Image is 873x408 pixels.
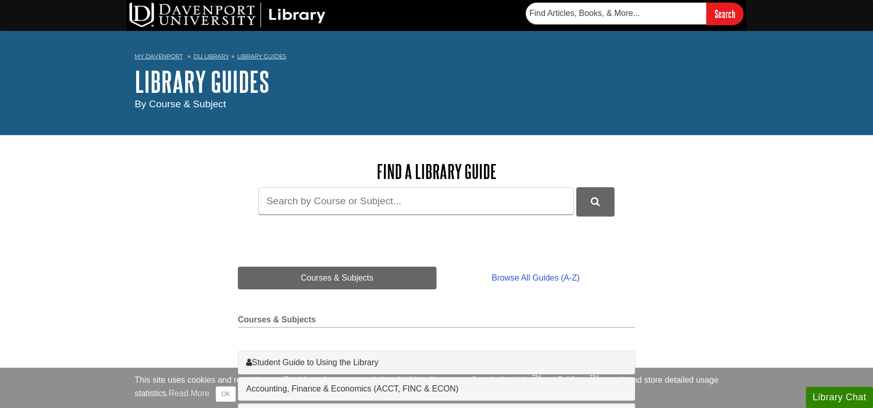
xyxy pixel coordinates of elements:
[238,267,436,289] a: Courses & Subjects
[238,161,635,182] h2: Find a Library Guide
[591,197,600,206] i: Search Library Guides
[526,3,743,25] form: Searches DU Library's articles, books, and more
[135,52,183,61] a: My Davenport
[706,3,743,25] input: Search
[526,3,706,24] input: Find Articles, Books, & More...
[135,97,738,112] div: By Course & Subject
[135,374,738,402] div: This site uses cookies and records your IP address for usage statistics. Additionally, we use Goo...
[169,389,209,398] a: Read More
[246,356,627,369] a: Student Guide to Using the Library
[237,53,286,60] a: Library Guides
[135,50,738,66] nav: breadcrumb
[436,267,635,289] a: Browse All Guides (A-Z)
[193,53,229,60] a: DU Library
[238,315,635,328] h2: Courses & Subjects
[216,386,236,402] button: Close
[246,383,627,395] a: Accounting, Finance & Economics (ACCT, FINC & ECON)
[130,3,326,27] img: DU Library
[806,387,873,408] button: Library Chat
[258,187,574,215] input: Search by Course or Subject...
[135,66,738,97] h1: Library Guides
